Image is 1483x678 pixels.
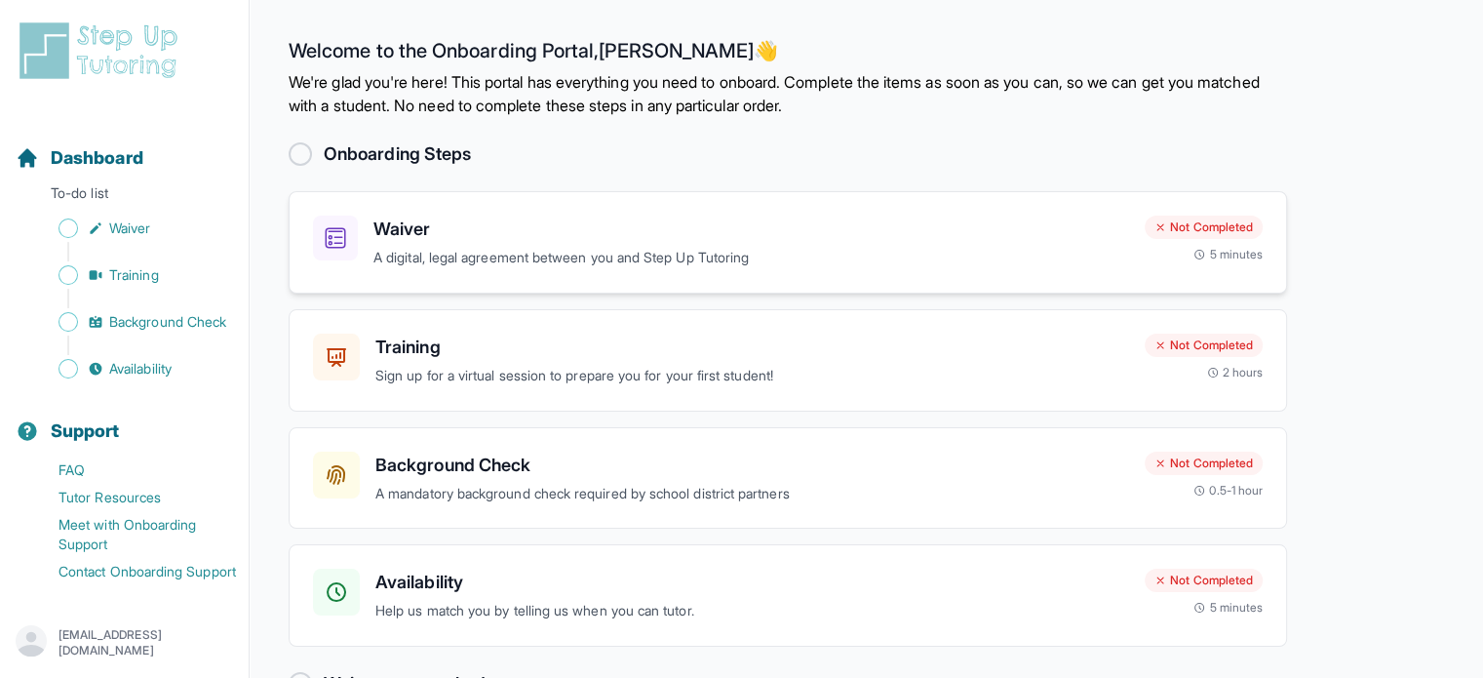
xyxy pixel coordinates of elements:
[16,144,143,172] a: Dashboard
[16,308,249,336] a: Background Check
[8,386,241,453] button: Support
[109,359,172,379] span: Availability
[375,452,1129,479] h3: Background Check
[59,627,233,658] p: [EMAIL_ADDRESS][DOMAIN_NAME]
[8,183,241,211] p: To-do list
[289,427,1287,530] a: Background CheckA mandatory background check required by school district partnersNot Completed0.5...
[324,140,471,168] h2: Onboarding Steps
[16,261,249,289] a: Training
[375,365,1129,387] p: Sign up for a virtual session to prepare you for your first student!
[1207,365,1264,380] div: 2 hours
[289,544,1287,647] a: AvailabilityHelp us match you by telling us when you can tutor.Not Completed5 minutes
[375,569,1129,596] h3: Availability
[16,355,249,382] a: Availability
[1193,600,1263,616] div: 5 minutes
[16,511,249,558] a: Meet with Onboarding Support
[375,600,1129,622] p: Help us match you by telling us when you can tutor.
[109,312,226,332] span: Background Check
[16,484,249,511] a: Tutor Resources
[16,20,189,82] img: logo
[1193,483,1263,499] div: 0.5-1 hour
[375,483,1129,505] p: A mandatory background check required by school district partners
[109,219,150,238] span: Waiver
[373,247,1129,269] p: A digital, legal agreement between you and Step Up Tutoring
[1145,334,1263,357] div: Not Completed
[1145,569,1263,592] div: Not Completed
[289,70,1287,117] p: We're glad you're here! This portal has everything you need to onboard. Complete the items as soo...
[109,265,159,285] span: Training
[16,457,249,484] a: FAQ
[16,558,249,585] a: Contact Onboarding Support
[1145,216,1263,239] div: Not Completed
[289,39,1287,70] h2: Welcome to the Onboarding Portal, [PERSON_NAME] 👋
[375,334,1129,361] h3: Training
[8,113,241,179] button: Dashboard
[51,144,143,172] span: Dashboard
[289,191,1287,294] a: WaiverA digital, legal agreement between you and Step Up TutoringNot Completed5 minutes
[289,309,1287,412] a: TrainingSign up for a virtual session to prepare you for your first student!Not Completed2 hours
[16,625,233,660] button: [EMAIL_ADDRESS][DOMAIN_NAME]
[373,216,1129,243] h3: Waiver
[1145,452,1263,475] div: Not Completed
[51,418,120,445] span: Support
[1193,247,1263,262] div: 5 minutes
[16,215,249,242] a: Waiver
